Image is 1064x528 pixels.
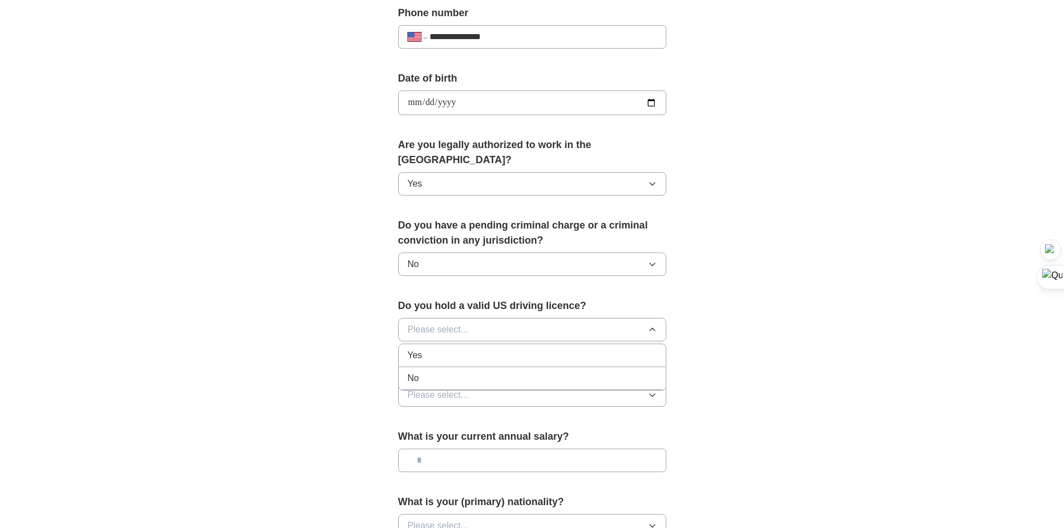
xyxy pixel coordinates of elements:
[398,218,666,248] label: Do you have a pending criminal charge or a criminal conviction in any jurisdiction?
[408,349,422,362] span: Yes
[408,177,422,191] span: Yes
[398,494,666,510] label: What is your (primary) nationality?
[398,318,666,341] button: Please select...
[408,323,469,336] span: Please select...
[398,298,666,313] label: Do you hold a valid US driving licence?
[408,388,469,402] span: Please select...
[398,429,666,444] label: What is your current annual salary?
[398,253,666,276] button: No
[398,71,666,86] label: Date of birth
[408,372,419,385] span: No
[398,137,666,168] label: Are you legally authorized to work in the [GEOGRAPHIC_DATA]?
[398,6,666,21] label: Phone number
[408,258,419,271] span: No
[398,172,666,196] button: Yes
[398,383,666,407] button: Please select...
